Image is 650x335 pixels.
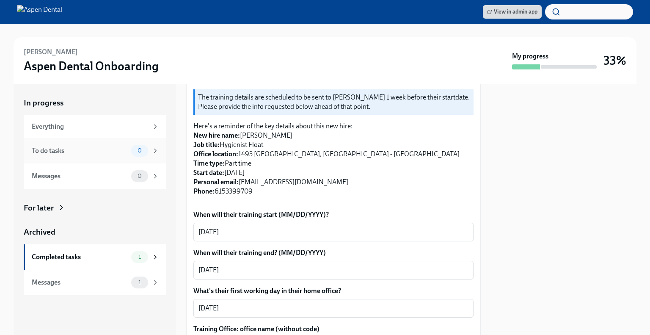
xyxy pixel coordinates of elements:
[24,244,166,270] a: Completed tasks1
[32,122,148,131] div: Everything
[24,227,166,238] a: Archived
[193,187,215,195] strong: Phone:
[193,150,238,158] strong: Office location:
[603,53,626,68] h3: 33%
[24,202,54,213] div: For later
[193,178,239,186] strong: Personal email:
[24,115,166,138] a: Everything
[198,303,468,313] textarea: [DATE]
[198,227,468,237] textarea: [DATE]
[193,210,474,219] label: When will their training start (MM/DD/YYYY)?
[198,265,468,275] textarea: [DATE]
[32,172,128,181] div: Messages
[193,159,225,167] strong: Time type:
[133,279,146,285] span: 1
[24,97,166,108] a: In progress
[193,324,474,334] label: Training Office: office name (without code)
[198,93,470,111] p: The training details are scheduled to be sent to [PERSON_NAME] 1 week before their startdate. Ple...
[487,8,537,16] span: View in admin app
[24,202,166,213] a: For later
[193,141,220,149] strong: Job title:
[132,173,147,179] span: 0
[133,254,146,260] span: 1
[193,131,240,139] strong: New hire name:
[24,138,166,163] a: To do tasks0
[24,270,166,295] a: Messages1
[24,58,159,74] h3: Aspen Dental Onboarding
[512,52,548,61] strong: My progress
[32,146,128,155] div: To do tasks
[193,286,474,296] label: What's their first working day in their home office?
[132,147,147,154] span: 0
[24,163,166,189] a: Messages0
[193,122,474,196] p: Here's a reminder of the key details about this new hire: [PERSON_NAME] Hygienist Float 1493 [GEO...
[32,278,128,287] div: Messages
[483,5,542,19] a: View in admin app
[17,5,62,19] img: Aspen Dental
[193,248,474,257] label: When will their training end? (MM/DD/YYYY)
[24,47,78,57] h6: [PERSON_NAME]
[193,169,224,177] strong: Start date:
[32,252,128,262] div: Completed tasks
